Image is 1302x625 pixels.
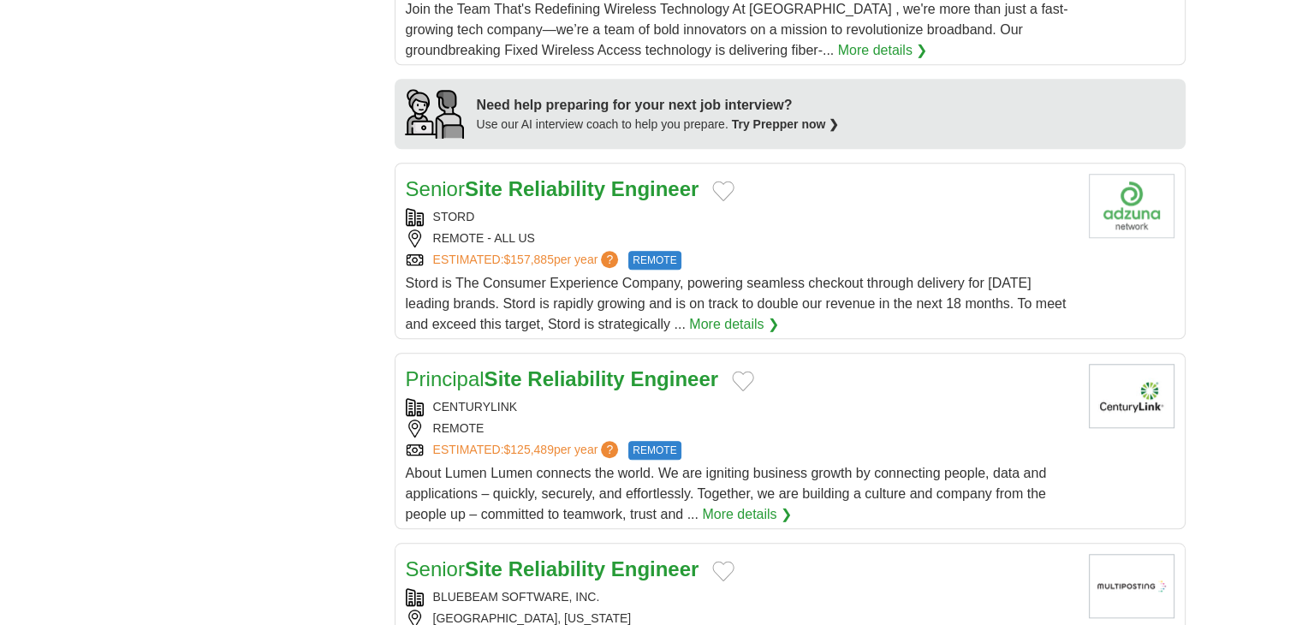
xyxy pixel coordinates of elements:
a: CENTURYLINK [433,400,518,414]
div: REMOTE [406,420,1075,437]
a: SeniorSite Reliability Engineer [406,557,699,580]
strong: Site [465,177,502,200]
strong: Site [485,367,522,390]
span: $157,885 [503,253,553,266]
button: Add to favorite jobs [712,561,734,581]
span: About Lumen Lumen connects the world. We are igniting business growth by connecting people, data ... [406,466,1047,521]
strong: Reliability [508,557,605,580]
a: Try Prepper now ❯ [732,117,840,131]
button: Add to favorite jobs [732,371,754,391]
span: Stord is The Consumer Experience Company, powering seamless checkout through delivery for [DATE] ... [406,276,1067,331]
span: ? [601,251,618,268]
a: PrincipalSite Reliability Engineer [406,367,718,390]
a: SeniorSite Reliability Engineer [406,177,699,200]
strong: Engineer [611,557,699,580]
img: CenturyLink logo [1089,364,1174,428]
strong: Engineer [611,177,699,200]
span: Join the Team That's Redefining Wireless Technology At [GEOGRAPHIC_DATA] , we're more than just a... [406,2,1068,57]
div: REMOTE - ALL US [406,229,1075,247]
a: ESTIMATED:$157,885per year? [433,251,622,270]
strong: Reliability [527,367,624,390]
img: Company logo [1089,554,1174,618]
a: More details ❯ [702,504,792,525]
div: STORD [406,208,1075,226]
strong: Reliability [508,177,605,200]
a: More details ❯ [689,314,779,335]
span: REMOTE [628,251,681,270]
strong: Engineer [630,367,718,390]
div: Use our AI interview coach to help you prepare. [477,116,840,134]
div: BLUEBEAM SOFTWARE, INC. [406,588,1075,606]
img: Company logo [1089,174,1174,238]
div: Need help preparing for your next job interview? [477,95,840,116]
button: Add to favorite jobs [712,181,734,201]
span: REMOTE [628,441,681,460]
span: ? [601,441,618,458]
a: More details ❯ [838,40,928,61]
a: ESTIMATED:$125,489per year? [433,441,622,460]
span: $125,489 [503,443,553,456]
strong: Site [465,557,502,580]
